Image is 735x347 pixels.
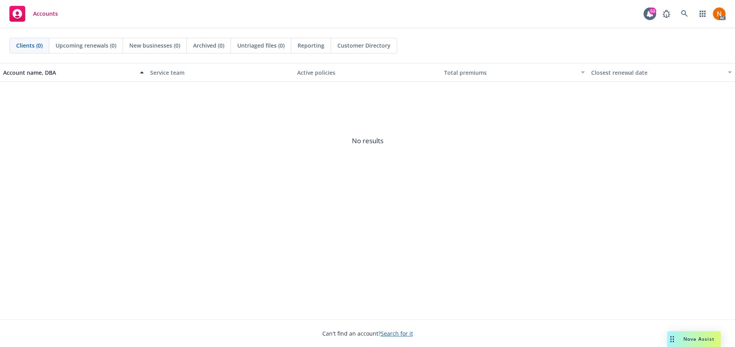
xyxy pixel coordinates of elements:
[667,331,721,347] button: Nova Assist
[713,7,726,20] img: photo
[444,68,576,77] div: Total premiums
[3,68,135,77] div: Account name, DBA
[297,68,438,77] div: Active policies
[649,7,656,15] div: 53
[695,6,711,22] a: Switch app
[683,336,715,342] span: Nova Assist
[322,329,413,338] span: Can't find an account?
[591,68,723,77] div: Closest renewal date
[56,41,116,50] span: Upcoming renewals (0)
[193,41,224,50] span: Archived (0)
[129,41,180,50] span: New businesses (0)
[381,330,413,337] a: Search for it
[677,6,692,22] a: Search
[6,3,61,25] a: Accounts
[237,41,285,50] span: Untriaged files (0)
[441,63,588,82] button: Total premiums
[588,63,735,82] button: Closest renewal date
[150,68,291,77] div: Service team
[16,41,43,50] span: Clients (0)
[659,6,674,22] a: Report a Bug
[294,63,441,82] button: Active policies
[667,331,677,347] div: Drag to move
[147,63,294,82] button: Service team
[298,41,324,50] span: Reporting
[337,41,391,50] span: Customer Directory
[33,11,58,17] span: Accounts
